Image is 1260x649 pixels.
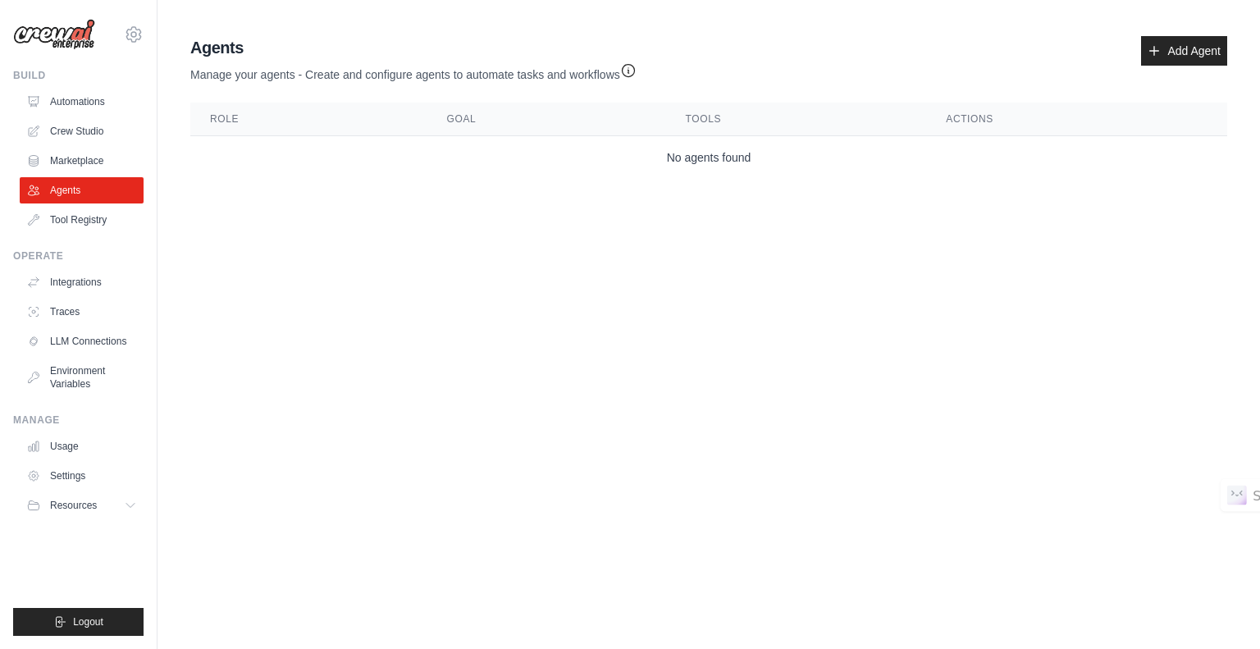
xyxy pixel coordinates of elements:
h2: Agents [190,36,637,59]
a: Agents [20,177,144,203]
th: Goal [427,103,666,136]
th: Actions [926,103,1227,136]
td: No agents found [190,136,1227,180]
a: Tool Registry [20,207,144,233]
a: Marketplace [20,148,144,174]
a: Automations [20,89,144,115]
button: Logout [13,608,144,636]
th: Tools [666,103,927,136]
th: Role [190,103,427,136]
a: Add Agent [1141,36,1227,66]
span: Resources [50,499,97,512]
a: Environment Variables [20,358,144,397]
div: Manage [13,414,144,427]
span: Logout [73,615,103,628]
div: Build [13,69,144,82]
p: Manage your agents - Create and configure agents to automate tasks and workflows [190,59,637,83]
a: Integrations [20,269,144,295]
button: Resources [20,492,144,519]
a: LLM Connections [20,328,144,354]
a: Settings [20,463,144,489]
a: Crew Studio [20,118,144,144]
img: Logo [13,19,95,50]
a: Traces [20,299,144,325]
a: Usage [20,433,144,459]
div: Operate [13,249,144,263]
